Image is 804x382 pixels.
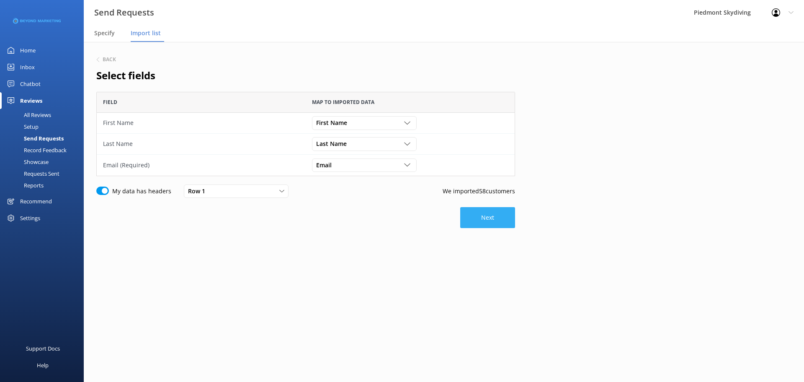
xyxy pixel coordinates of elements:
div: Reviews [20,92,42,109]
div: Email (Required) [103,161,299,170]
span: Specify [94,29,115,37]
div: Inbox [20,59,35,75]
a: Record Feedback [5,144,84,156]
span: Email [316,161,337,170]
a: Requests Sent [5,168,84,179]
div: Requests Sent [5,168,59,179]
div: Recommend [20,193,52,210]
a: Reports [5,179,84,191]
div: Showcase [5,156,49,168]
div: All Reviews [5,109,51,121]
div: First Name [103,118,299,127]
button: Next [460,207,515,228]
a: All Reviews [5,109,84,121]
div: Reports [5,179,44,191]
span: Import list [131,29,161,37]
div: Support Docs [26,340,60,357]
button: Back [96,57,116,62]
div: Help [37,357,49,374]
span: Row 1 [188,187,210,196]
p: We imported 58 customers [443,187,515,196]
h6: Back [103,57,116,62]
div: Setup [5,121,39,133]
div: Send Requests [5,133,64,144]
div: Settings [20,210,40,226]
img: 3-1676954853.png [13,14,61,28]
h3: Send Requests [94,6,154,19]
div: Last Name [103,139,299,148]
span: First Name [316,118,352,127]
span: Field [103,98,117,106]
label: My data has headers [112,187,171,196]
a: Showcase [5,156,84,168]
a: Send Requests [5,133,84,144]
div: Chatbot [20,75,41,92]
span: Map to imported data [312,98,374,106]
span: Last Name [316,139,352,148]
div: Home [20,42,36,59]
div: Record Feedback [5,144,67,156]
h2: Select fields [96,68,515,83]
div: grid [96,113,515,176]
a: Setup [5,121,84,133]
